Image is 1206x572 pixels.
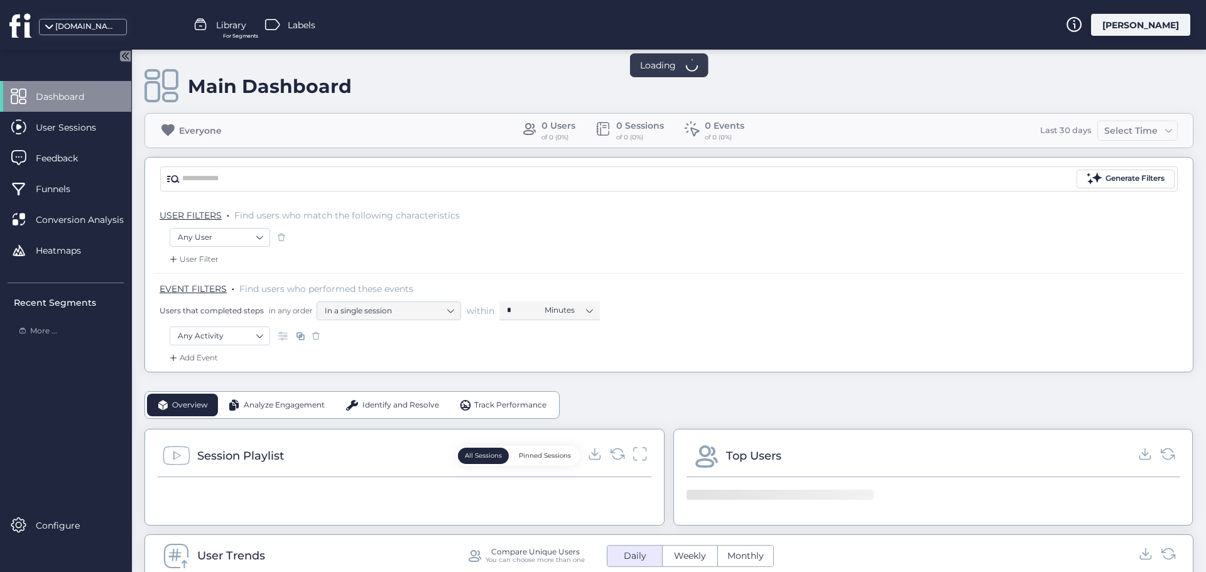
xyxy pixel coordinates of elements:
span: EVENT FILTERS [160,283,227,294]
div: Main Dashboard [188,75,352,98]
button: All Sessions [458,448,509,464]
span: Library [216,18,246,32]
span: Monthly [720,549,771,563]
span: in any order [266,305,313,316]
div: Generate Filters [1105,173,1165,185]
div: Compare Unique Users [491,548,580,556]
span: Funnels [36,182,89,196]
nz-select-item: Minutes [545,301,592,320]
nz-select-item: Any User [178,228,262,247]
span: Heatmaps [36,244,100,257]
div: Add Event [167,352,218,364]
span: Feedback [36,151,97,165]
span: For Segments [223,32,258,40]
span: More ... [30,325,57,337]
span: Overview [172,399,208,411]
span: Configure [36,519,99,532]
div: [DOMAIN_NAME] [55,21,118,33]
span: Weekly [666,549,714,563]
button: Weekly [663,546,717,566]
span: within [467,305,494,317]
div: User Filter [167,253,219,266]
div: Recent Segments [14,296,124,310]
nz-select-item: In a single session [325,301,453,320]
span: Daily [616,549,654,563]
span: Find users who performed these events [239,283,413,294]
span: User Sessions [36,121,115,134]
button: Monthly [718,546,773,566]
span: Labels [288,18,315,32]
nz-select-item: Any Activity [178,326,262,345]
span: Identify and Resolve [362,399,439,411]
span: Conversion Analysis [36,213,143,227]
span: . [232,281,234,293]
span: Find users who match the following characteristics [234,210,460,221]
span: Dashboard [36,90,103,104]
span: Users that completed steps [160,305,264,316]
span: Analyze Engagement [244,399,325,411]
button: Generate Filters [1077,170,1175,188]
button: Daily [607,546,662,566]
div: User Trends [197,547,265,564]
button: Pinned Sessions [512,448,578,464]
span: USER FILTERS [160,210,222,221]
div: Top Users [726,447,781,465]
div: [PERSON_NAME] [1091,14,1190,36]
div: You can choose more than one [486,556,585,564]
div: Session Playlist [197,447,284,465]
span: . [227,207,229,220]
span: Track Performance [474,399,546,411]
span: Loading [640,58,676,72]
